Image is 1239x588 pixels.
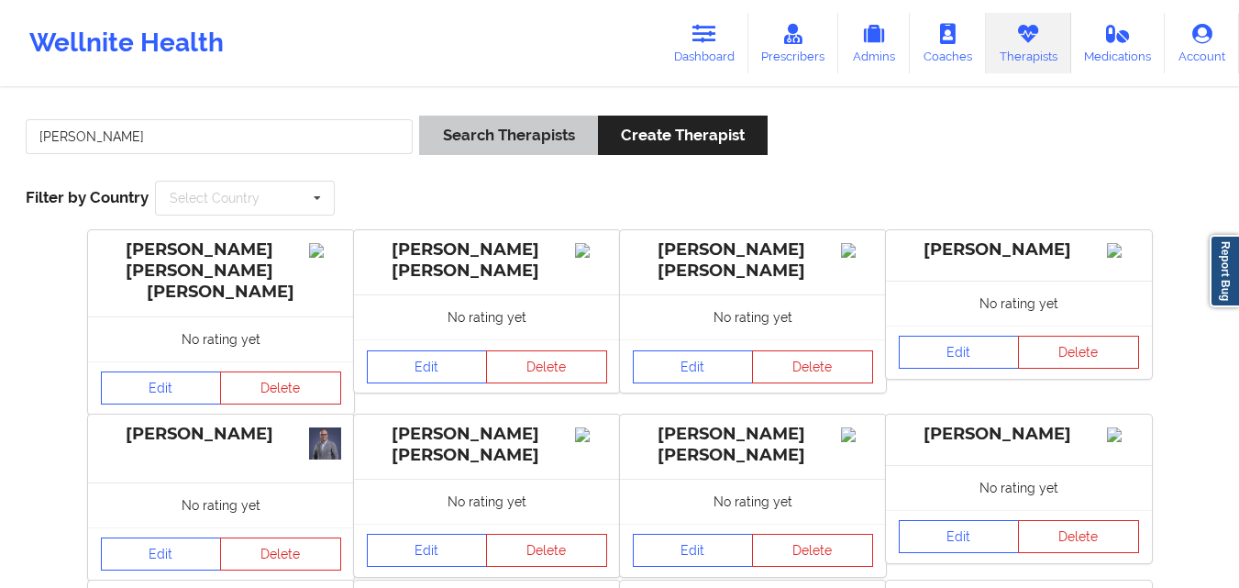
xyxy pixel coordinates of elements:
[220,372,341,405] button: Delete
[101,239,341,303] div: [PERSON_NAME] [PERSON_NAME] [PERSON_NAME]
[1210,235,1239,307] a: Report Bug
[838,13,910,73] a: Admins
[899,520,1020,553] a: Edit
[354,294,620,339] div: No rating yet
[101,538,222,571] a: Edit
[660,13,748,73] a: Dashboard
[88,483,354,527] div: No rating yet
[1107,243,1139,258] img: Image%2Fplaceholer-image.png
[633,350,754,383] a: Edit
[367,350,488,383] a: Edit
[886,465,1152,510] div: No rating yet
[220,538,341,571] button: Delete
[1018,520,1139,553] button: Delete
[598,116,768,155] button: Create Therapist
[1071,13,1166,73] a: Medications
[748,13,839,73] a: Prescribers
[752,350,873,383] button: Delete
[1018,336,1139,369] button: Delete
[1107,427,1139,442] img: Image%2Fplaceholer-image.png
[419,116,597,155] button: Search Therapists
[633,239,873,282] div: [PERSON_NAME] [PERSON_NAME]
[620,479,886,524] div: No rating yet
[101,372,222,405] a: Edit
[367,424,607,466] div: [PERSON_NAME] [PERSON_NAME]
[752,534,873,567] button: Delete
[486,534,607,567] button: Delete
[899,424,1139,445] div: [PERSON_NAME]
[309,427,341,460] img: 485b8aca-a957-446b-9322-d8e918fdd477_ee19fcd5-dc3f-4eae-9185-087851375ee01000877747.webp
[26,119,413,154] input: Search Keywords
[841,243,873,258] img: Image%2Fplaceholer-image.png
[633,534,754,567] a: Edit
[367,239,607,282] div: [PERSON_NAME] [PERSON_NAME]
[986,13,1071,73] a: Therapists
[620,294,886,339] div: No rating yet
[575,427,607,442] img: Image%2Fplaceholer-image.png
[899,239,1139,261] div: [PERSON_NAME]
[841,427,873,442] img: Image%2Fplaceholer-image.png
[26,188,149,206] span: Filter by Country
[101,424,341,445] div: [PERSON_NAME]
[910,13,986,73] a: Coaches
[575,243,607,258] img: Image%2Fplaceholer-image.png
[886,281,1152,326] div: No rating yet
[88,316,354,361] div: No rating yet
[354,479,620,524] div: No rating yet
[309,243,341,258] img: Image%2Fplaceholer-image.png
[899,336,1020,369] a: Edit
[170,192,260,205] div: Select Country
[367,534,488,567] a: Edit
[486,350,607,383] button: Delete
[1165,13,1239,73] a: Account
[633,424,873,466] div: [PERSON_NAME] [PERSON_NAME]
